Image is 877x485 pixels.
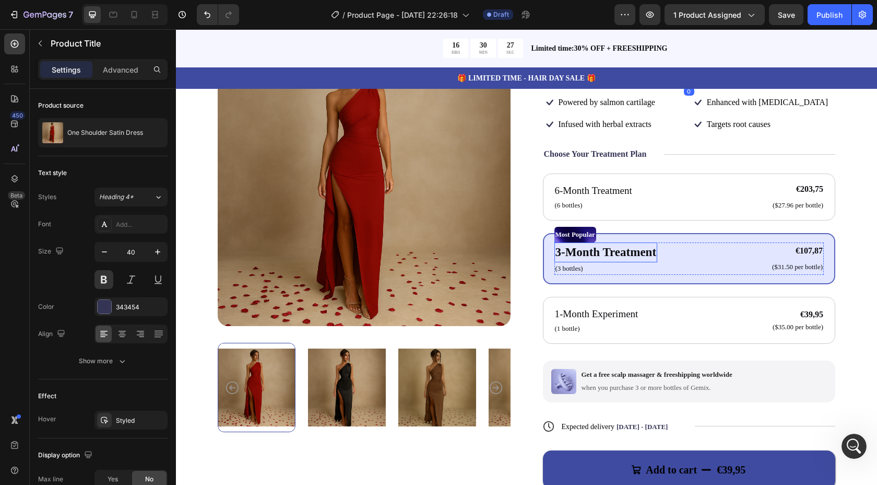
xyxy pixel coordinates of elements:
div: Beta [8,191,25,200]
p: 6-Month Treatment [379,154,456,169]
p: 7 [68,8,73,21]
p: (6 bottles) [379,171,456,181]
span: 1 product assigned [673,9,741,20]
span: Product Page - [DATE] 22:26:18 [347,9,458,20]
button: 7 [4,4,78,25]
button: Heading 4* [94,188,168,206]
p: ($27.96 per bottle) [597,172,647,181]
div: Align [38,327,67,341]
iframe: Intercom live chat [842,434,867,459]
div: Max line [38,475,63,484]
p: 3-Month Treatment [380,214,481,233]
img: gempages_578575115176903553-111d78d0-45dc-4613-ba16-f4bfbad3a3ff.png [375,340,400,365]
p: Targets root causes [531,90,595,101]
button: Carousel Next Arrow [314,352,326,365]
div: 450 [10,111,25,120]
span: Draft [493,10,509,19]
div: €39,95 [540,433,571,448]
div: Effect [38,391,56,401]
div: Show more [79,356,127,366]
p: Get a free scalp massager & freeshipping worldwide [406,341,556,350]
span: No [145,475,153,484]
span: Expected delivery [386,394,438,401]
div: Add to cart [470,434,521,447]
p: Powered by salmon cartilage [383,68,479,79]
iframe: Design area [176,29,877,485]
p: Most Popular [380,199,419,212]
button: Add to cart [367,421,660,460]
span: / [342,9,345,20]
span: Yes [108,475,118,484]
p: when you purchase 3 or more bottles of Gemix. [406,354,556,363]
div: 343454 [116,303,165,312]
p: (3 bottles) [380,234,481,245]
p: Infused with herbal extracts [383,90,476,101]
div: €39,95 [596,278,648,293]
div: Text style [38,168,67,178]
div: Size [38,245,66,259]
p: Enhanced with [MEDICAL_DATA] [531,68,652,79]
button: 1 product assigned [665,4,765,25]
div: Styles [38,192,56,202]
span: [DATE] - [DATE] [441,394,492,401]
p: One Shoulder Satin Dress [67,129,143,136]
p: (1 bottle) [379,294,463,305]
p: Product Title [51,37,163,50]
div: Styled [116,416,165,425]
div: €107,87 [595,215,648,228]
div: 0 [508,58,518,66]
div: Hover [38,414,56,424]
div: Display option [38,448,94,463]
img: product feature img [42,122,63,143]
div: Undo/Redo [197,4,239,25]
div: Publish [816,9,843,20]
span: Heading 4* [99,192,134,202]
span: Save [778,10,795,19]
button: Save [769,4,803,25]
div: Font [38,220,51,229]
button: Publish [808,4,851,25]
p: ($35.00 per bottle) [597,294,647,303]
p: 1-Month Experiment [379,278,463,293]
div: €203,75 [596,154,648,167]
div: Color [38,302,54,311]
p: ($31.50 per bottle) [596,234,647,243]
div: Product source [38,101,84,110]
div: Add... [116,220,165,229]
p: Choose Your Treatment Plan [368,120,471,131]
button: Show more [38,352,168,371]
p: Settings [52,64,81,75]
p: Advanced [103,64,138,75]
